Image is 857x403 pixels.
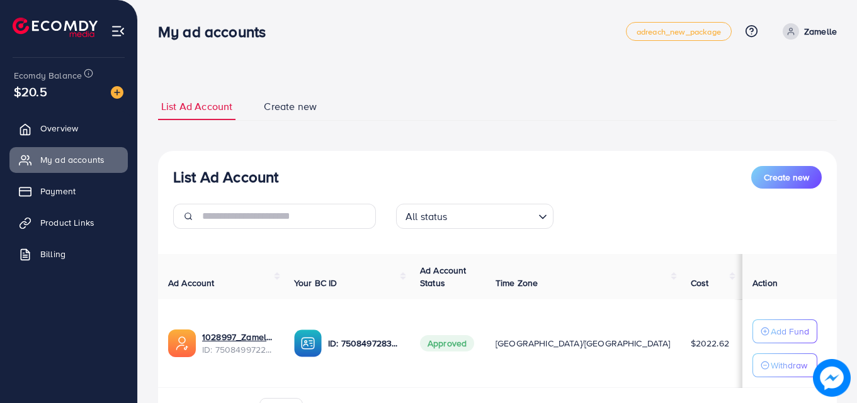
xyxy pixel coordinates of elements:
span: $2022.62 [691,337,729,350]
span: [GEOGRAPHIC_DATA]/[GEOGRAPHIC_DATA] [496,337,671,350]
span: All status [403,207,450,226]
input: Search for option [451,205,533,226]
span: ID: 7508499722077192209 [202,343,274,356]
span: Ecomdy Balance [14,69,82,82]
span: $20.5 [14,82,47,101]
span: Product Links [40,216,94,229]
p: Add Fund [771,324,809,339]
span: My ad accounts [40,153,105,166]
a: Zamelle [778,23,837,40]
div: <span class='underline'>1028997_Zamelle Pakistan_1748208831279</span></br>7508499722077192209 [202,331,274,356]
span: Create new [764,171,809,184]
p: Withdraw [771,358,807,373]
a: Payment [9,179,128,204]
img: ic-ba-acc.ded83a64.svg [294,329,322,357]
a: My ad accounts [9,147,128,172]
a: Billing [9,241,128,267]
span: Overview [40,122,78,135]
button: Withdraw [752,353,817,377]
span: Cost [691,277,709,289]
span: Payment [40,185,76,197]
span: Create new [264,99,317,114]
p: ID: 7508497283386933255 [328,336,400,351]
button: Add Fund [752,319,817,343]
span: adreach_new_package [637,28,721,36]
a: adreach_new_package [626,22,732,41]
p: Zamelle [804,24,837,39]
a: Product Links [9,210,128,235]
span: Billing [40,248,65,260]
a: Overview [9,116,128,141]
span: Ad Account Status [420,264,467,289]
img: logo [13,18,98,37]
span: Ad Account [168,277,215,289]
span: List Ad Account [161,99,232,114]
h3: List Ad Account [173,168,278,186]
img: ic-ads-acc.e4c84228.svg [168,329,196,357]
img: image [813,359,851,397]
button: Create new [751,166,822,189]
img: image [111,86,123,99]
span: Approved [420,335,474,351]
h3: My ad accounts [158,23,276,41]
div: Search for option [396,204,553,229]
span: Time Zone [496,277,538,289]
img: menu [111,24,125,38]
a: 1028997_Zamelle Pakistan_1748208831279 [202,331,274,343]
span: Your BC ID [294,277,338,289]
span: Action [752,277,778,289]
